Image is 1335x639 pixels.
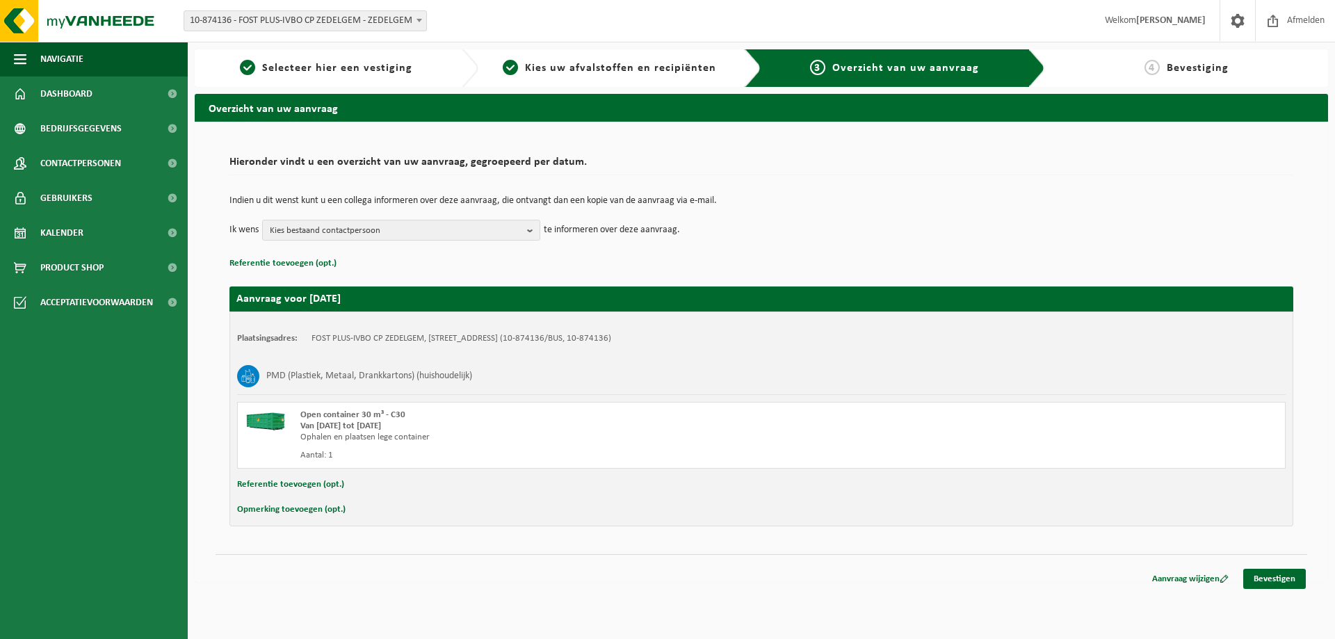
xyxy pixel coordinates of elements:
[262,220,540,241] button: Kies bestaand contactpersoon
[1144,60,1160,75] span: 4
[1243,569,1306,589] a: Bevestigen
[1167,63,1229,74] span: Bevestiging
[184,11,426,31] span: 10-874136 - FOST PLUS-IVBO CP ZEDELGEM - ZEDELGEM
[1142,569,1239,589] a: Aanvraag wijzigen
[40,181,92,216] span: Gebruikers
[195,94,1328,121] h2: Overzicht van uw aanvraag
[184,10,427,31] span: 10-874136 - FOST PLUS-IVBO CP ZEDELGEM - ZEDELGEM
[1136,15,1206,26] strong: [PERSON_NAME]
[40,146,121,181] span: Contactpersonen
[40,111,122,146] span: Bedrijfsgegevens
[237,334,298,343] strong: Plaatsingsadres:
[229,156,1293,175] h2: Hieronder vindt u een overzicht van uw aanvraag, gegroepeerd per datum.
[40,250,104,285] span: Product Shop
[237,476,344,494] button: Referentie toevoegen (opt.)
[266,365,472,387] h3: PMD (Plastiek, Metaal, Drankkartons) (huishoudelijk)
[485,60,734,76] a: 2Kies uw afvalstoffen en recipiënten
[240,60,255,75] span: 1
[40,285,153,320] span: Acceptatievoorwaarden
[300,410,405,419] span: Open container 30 m³ - C30
[270,220,521,241] span: Kies bestaand contactpersoon
[202,60,451,76] a: 1Selecteer hier een vestiging
[236,293,341,305] strong: Aanvraag voor [DATE]
[311,333,611,344] td: FOST PLUS-IVBO CP ZEDELGEM, [STREET_ADDRESS] (10-874136/BUS, 10-874136)
[40,42,83,76] span: Navigatie
[832,63,979,74] span: Overzicht van uw aanvraag
[503,60,518,75] span: 2
[245,410,286,430] img: HK-XC-30-GN-00.png
[40,216,83,250] span: Kalender
[544,220,680,241] p: te informeren over deze aanvraag.
[237,501,346,519] button: Opmerking toevoegen (opt.)
[40,76,92,111] span: Dashboard
[525,63,716,74] span: Kies uw afvalstoffen en recipiënten
[229,254,337,273] button: Referentie toevoegen (opt.)
[300,432,817,443] div: Ophalen en plaatsen lege container
[262,63,412,74] span: Selecteer hier een vestiging
[300,450,817,461] div: Aantal: 1
[810,60,825,75] span: 3
[300,421,381,430] strong: Van [DATE] tot [DATE]
[229,220,259,241] p: Ik wens
[229,196,1293,206] p: Indien u dit wenst kunt u een collega informeren over deze aanvraag, die ontvangt dan een kopie v...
